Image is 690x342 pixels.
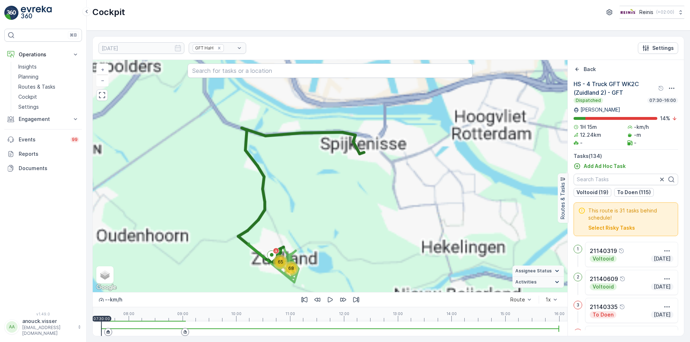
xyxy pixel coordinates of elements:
p: Operations [19,51,68,58]
button: Settings [638,42,678,54]
p: Back [584,66,596,73]
p: 3 [576,302,579,308]
span: + [101,66,104,72]
a: Documents [4,161,82,175]
p: ( +02:00 ) [656,9,674,15]
p: 08:00 [123,311,134,316]
p: 07:30-16:00 [649,98,677,103]
p: 10:00 [231,311,241,316]
a: Zoom In [97,64,108,75]
p: [DATE] [653,255,671,262]
div: 65 [273,255,287,269]
p: -- km/h [105,296,122,303]
span: 65 [278,259,283,264]
p: Voltooid [592,283,615,290]
a: Settings [15,102,82,112]
p: 14:00 [446,311,457,316]
button: Select Risky Tasks [588,224,635,231]
p: Insights [18,63,37,70]
p: 99 [72,137,78,142]
img: Reinis-Logo-Vrijstaand_Tekengebied-1-copy2_aBO4n7j.png [620,8,636,16]
p: - [580,139,583,146]
p: ⌘B [70,32,77,38]
button: To Doen (115) [614,188,654,197]
input: Search for tasks or a location [188,64,473,78]
span: v 1.49.0 [4,312,82,316]
p: 21140319 [590,247,617,255]
p: 21140609 [590,275,618,283]
span: Assignee Status [515,268,552,274]
p: 1 [577,246,579,252]
div: Help Tooltip Icon [619,304,625,310]
p: [DATE] [653,311,671,318]
p: 3 [576,330,579,336]
span: 68 [288,266,294,271]
div: 1x [546,297,551,303]
span: Activities [515,279,537,285]
p: Add Ad Hoc Task [584,163,626,170]
p: 12:00 [339,311,349,316]
p: Voltooid (19) [576,189,608,196]
p: To Doen [592,311,614,318]
p: Planning [18,73,38,80]
button: Engagement [4,112,82,126]
input: dd/mm/yyyy [98,42,184,54]
p: - [634,139,636,146]
p: Reinis [639,9,653,16]
p: Reports [19,150,79,158]
p: Engagement [19,116,68,123]
summary: Assignee Status [512,266,564,277]
p: 21140335 [590,303,618,311]
div: Help Tooltip Icon [618,248,624,254]
p: Cockpit [18,93,37,100]
p: HS - 4 Truck GFT WK2C (Zuidland 2) - GFT [574,80,657,97]
p: Dispatched [575,98,602,103]
span: This route is 31 tasks behind schedule! [588,207,673,221]
p: 09:00 [177,311,188,316]
p: Tasks ( 134 ) [574,153,678,160]
a: Cockpit [15,92,82,102]
p: Settings [652,44,674,52]
div: Route [510,297,525,303]
p: 07:30:00 [93,317,110,321]
p: Cockpit [92,6,125,18]
a: Back [574,66,596,73]
img: logo [4,6,19,20]
p: Documents [19,165,79,172]
img: Google [95,283,118,292]
summary: Activities [512,277,564,288]
p: 15:00 [500,311,510,316]
a: Add Ad Hoc Task [574,163,626,170]
p: anouck.visser [22,318,74,325]
p: 16:00 [554,311,565,316]
p: -km/h [634,123,649,131]
p: 14 % [660,115,670,122]
p: 2 [577,274,579,280]
p: Settings [18,103,39,111]
a: Open this area in Google Maps (opens a new window) [95,283,118,292]
div: Help Tooltip Icon [658,85,664,91]
a: Reports [4,147,82,161]
a: Planning [15,72,82,82]
p: [DATE] [653,283,671,290]
p: Routes & Tasks [18,83,55,90]
div: Help Tooltip Icon [620,276,625,282]
a: Events99 [4,132,82,147]
button: Reinis(+02:00) [620,6,684,19]
p: [EMAIL_ADDRESS][DOMAIN_NAME] [22,325,74,336]
p: To Doen (115) [617,189,651,196]
p: Routes & Tasks [559,182,566,219]
div: AA [6,321,18,333]
a: Insights [15,62,82,72]
div: 68 [284,261,298,276]
p: -m [634,131,641,139]
img: logo_light-DOdMpM7g.png [21,6,52,20]
span: − [101,77,105,83]
button: AAanouck.visser[EMAIL_ADDRESS][DOMAIN_NAME] [4,318,82,336]
p: Events [19,136,66,143]
p: 13:00 [393,311,403,316]
a: Layers [97,267,113,283]
a: Zoom Out [97,75,108,86]
button: Operations [4,47,82,62]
